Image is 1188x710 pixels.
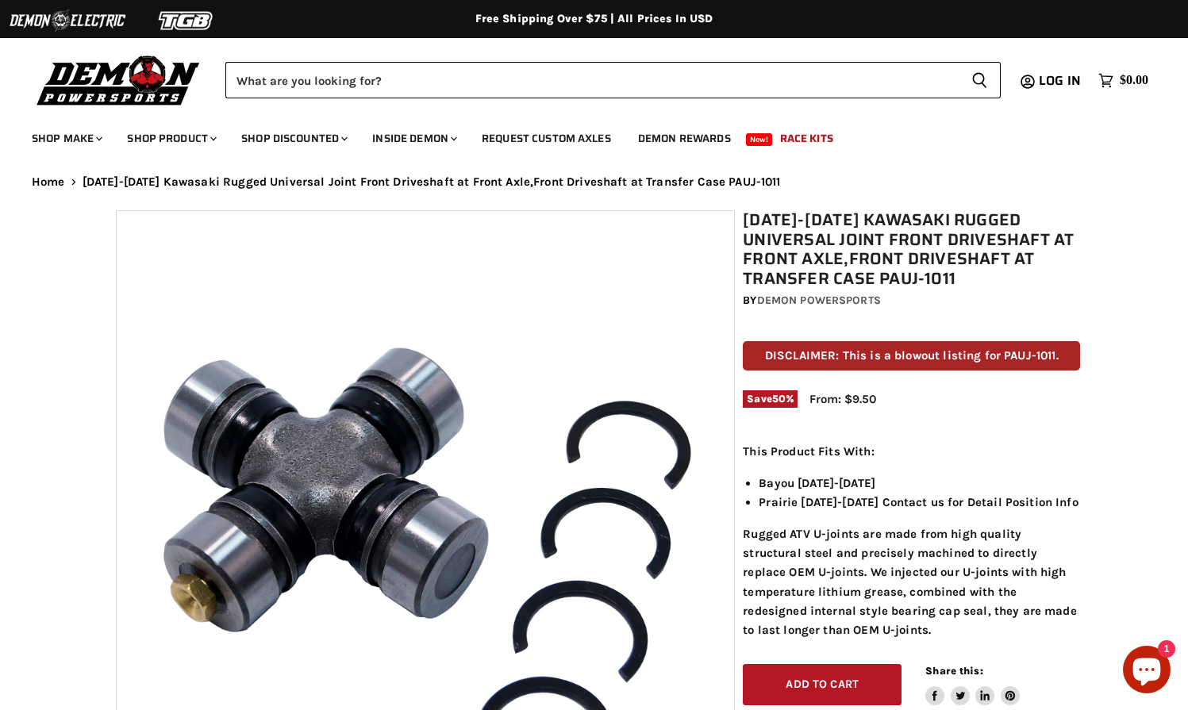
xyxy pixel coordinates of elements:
[786,677,859,691] span: Add to cart
[743,292,1080,309] div: by
[8,6,127,36] img: Demon Electric Logo 2
[743,390,798,408] span: Save %
[20,116,1144,155] ul: Main menu
[743,664,902,706] button: Add to cart
[127,6,246,36] img: TGB Logo 2
[1118,646,1175,697] inbox-online-store-chat: Shopify online store chat
[925,665,982,677] span: Share this:
[32,175,65,189] a: Home
[743,210,1080,289] h1: [DATE]-[DATE] Kawasaki Rugged Universal Joint Front Driveshaft at Front Axle,Front Driveshaft at ...
[768,122,845,155] a: Race Kits
[225,62,959,98] input: Search
[626,122,743,155] a: Demon Rewards
[470,122,623,155] a: Request Custom Axles
[809,392,876,406] span: From: $9.50
[1039,71,1081,90] span: Log in
[925,664,1020,706] aside: Share this:
[360,122,467,155] a: Inside Demon
[115,122,226,155] a: Shop Product
[32,52,206,108] img: Demon Powersports
[772,393,786,405] span: 50
[225,62,1001,98] form: Product
[83,175,781,189] span: [DATE]-[DATE] Kawasaki Rugged Universal Joint Front Driveshaft at Front Axle,Front Driveshaft at ...
[759,493,1080,512] li: Prairie [DATE]-[DATE] Contact us for Detail Position Info
[229,122,357,155] a: Shop Discounted
[20,122,112,155] a: Shop Make
[746,133,773,146] span: New!
[959,62,1001,98] button: Search
[757,294,881,307] a: Demon Powersports
[1032,74,1090,88] a: Log in
[743,341,1080,370] p: DISCLAIMER: This is a blowout listing for PAUJ-1011.
[759,474,1080,493] li: Bayou [DATE]-[DATE]
[1090,69,1156,92] a: $0.00
[743,442,1080,461] p: This Product Fits With:
[743,442,1080,639] div: Rugged ATV U-joints are made from high quality structural steel and precisely machined to directl...
[1120,73,1148,88] span: $0.00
